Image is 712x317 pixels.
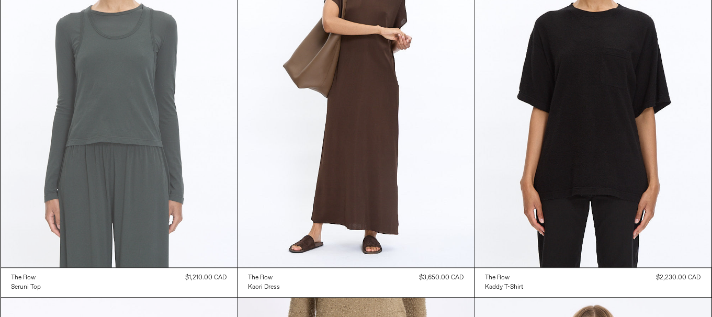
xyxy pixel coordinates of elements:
a: Kaddy T-Shirt [485,282,524,292]
a: The Row [248,273,280,282]
div: $2,230.00 CAD [657,273,701,282]
div: The Row [248,274,273,282]
div: Kaddy T-Shirt [485,283,524,292]
div: $3,650.00 CAD [420,273,464,282]
div: The Row [12,274,36,282]
a: The Row [485,273,524,282]
div: The Row [485,274,510,282]
div: $1,210.00 CAD [186,273,227,282]
a: Kaori Dress [248,282,280,292]
a: The Row [12,273,41,282]
div: Kaori Dress [248,283,280,292]
a: Seruni Top [12,282,41,292]
div: Seruni Top [12,283,41,292]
